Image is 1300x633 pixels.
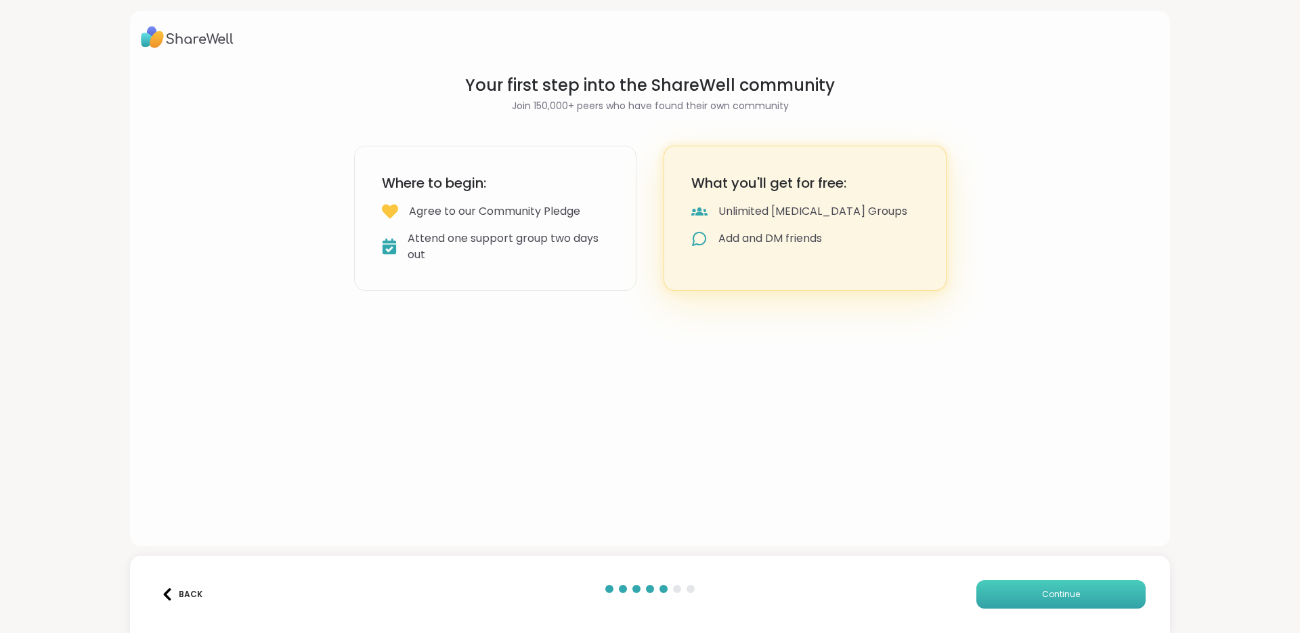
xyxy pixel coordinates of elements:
[354,99,947,113] h2: Join 150,000+ peers who have found their own community
[408,230,609,263] div: Attend one support group two days out
[354,75,947,96] h1: Your first step into the ShareWell community
[382,173,609,192] h3: Where to begin:
[718,203,907,220] div: Unlimited [MEDICAL_DATA] Groups
[154,580,209,609] button: Back
[161,588,202,600] div: Back
[691,173,919,192] h3: What you'll get for free:
[409,203,580,220] div: Agree to our Community Pledge
[1042,588,1080,600] span: Continue
[976,580,1146,609] button: Continue
[718,230,822,247] div: Add and DM friends
[141,22,234,53] img: ShareWell Logo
